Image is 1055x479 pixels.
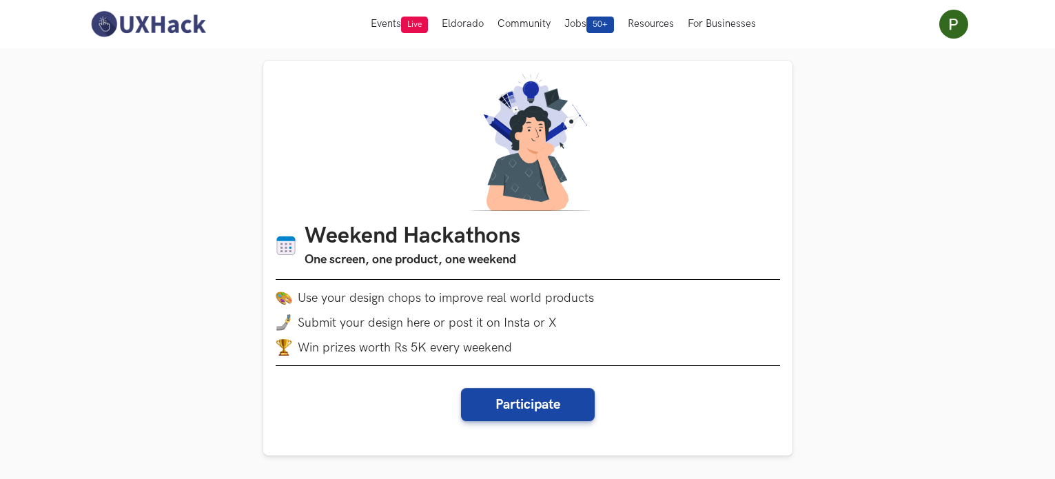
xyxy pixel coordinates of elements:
h1: Weekend Hackathons [305,223,520,250]
li: Use your design chops to improve real world products [276,289,780,306]
h3: One screen, one product, one weekend [305,250,520,269]
span: Live [401,17,428,33]
img: Your profile pic [939,10,968,39]
img: mobile-in-hand.png [276,314,292,331]
img: Calendar icon [276,235,296,256]
li: Win prizes worth Rs 5K every weekend [276,339,780,356]
img: UXHack-logo.png [87,10,209,39]
img: trophy.png [276,339,292,356]
img: A designer thinking [462,73,594,211]
button: Participate [461,388,595,421]
img: palette.png [276,289,292,306]
span: 50+ [586,17,614,33]
span: Submit your design here or post it on Insta or X [298,316,557,330]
